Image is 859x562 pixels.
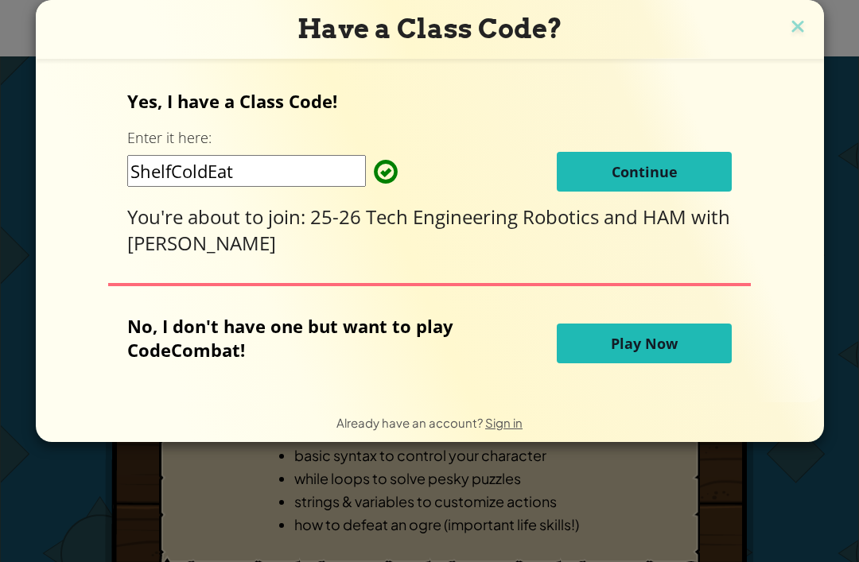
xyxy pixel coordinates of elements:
[611,334,678,353] span: Play Now
[127,89,733,113] p: Yes, I have a Class Code!
[297,13,562,45] span: Have a Class Code?
[127,128,212,148] label: Enter it here:
[127,314,478,362] p: No, I don't have one but want to play CodeCombat!
[336,415,485,430] span: Already have an account?
[557,152,732,192] button: Continue
[485,415,523,430] a: Sign in
[127,203,310,230] span: You're about to join:
[557,324,732,363] button: Play Now
[787,16,808,40] img: close icon
[691,203,730,230] span: with
[612,162,678,181] span: Continue
[127,230,276,256] span: [PERSON_NAME]
[310,203,691,230] span: 25-26 Tech Engineering Robotics and HAM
